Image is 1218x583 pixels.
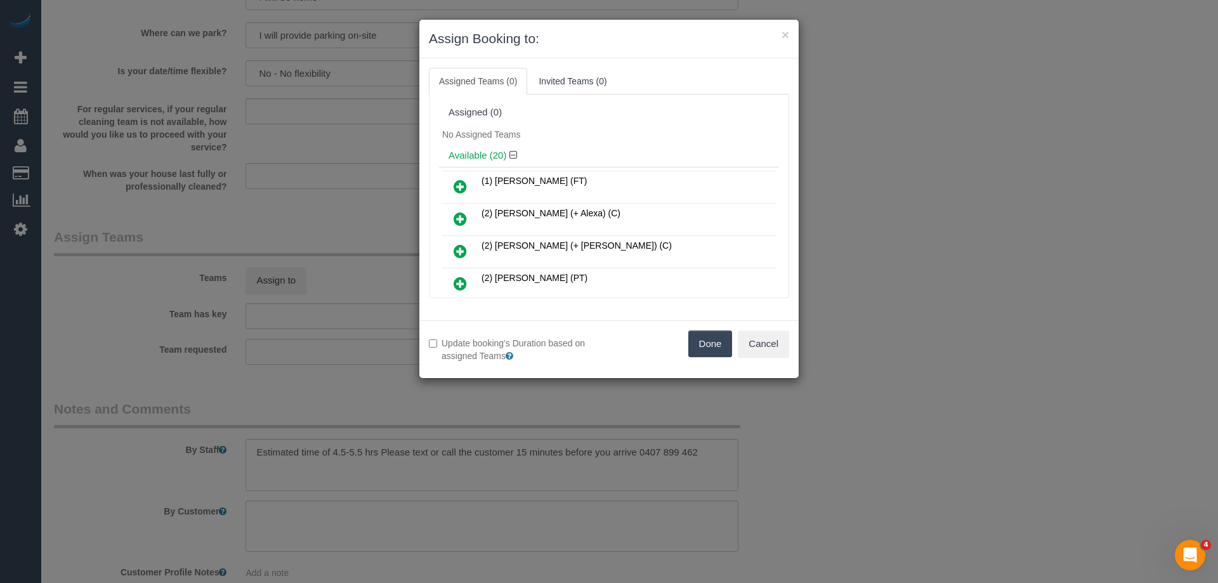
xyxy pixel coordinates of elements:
input: Update booking's Duration based on assigned Teams [429,339,437,348]
a: Invited Teams (0) [528,68,617,95]
span: (2) [PERSON_NAME] (+ Alexa) (C) [481,208,620,218]
span: (1) [PERSON_NAME] (FT) [481,176,587,186]
label: Update booking's Duration based on assigned Teams [429,337,599,362]
button: Done [688,331,733,357]
a: Assigned Teams (0) [429,68,527,95]
button: × [782,28,789,41]
span: 4 [1201,540,1211,550]
span: No Assigned Teams [442,129,520,140]
span: (2) [PERSON_NAME] (+ [PERSON_NAME]) (C) [481,240,672,251]
div: Assigned (0) [449,107,769,118]
h3: Assign Booking to: [429,29,789,48]
span: (2) [PERSON_NAME] (PT) [481,273,587,283]
iframe: Intercom live chat [1175,540,1205,570]
h4: Available (20) [449,150,769,161]
button: Cancel [738,331,789,357]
